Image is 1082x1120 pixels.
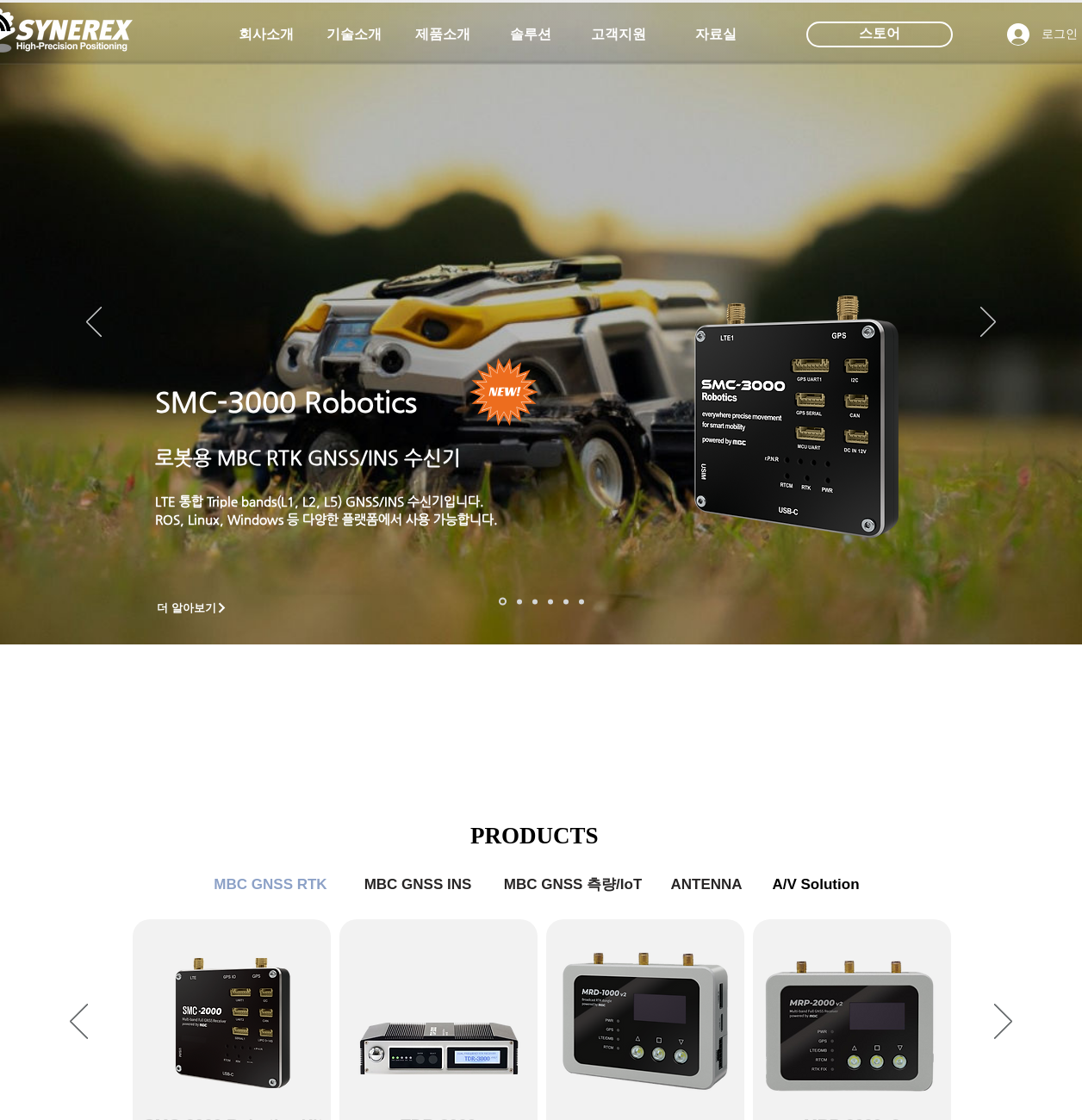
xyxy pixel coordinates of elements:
a: 더 알아보기 [149,597,235,619]
span: A/V Solution [772,876,859,893]
a: 솔루션 [488,17,574,52]
img: KakaoTalk_20241224_155801212.png [670,270,924,558]
a: 고객지원 [575,17,662,52]
button: 이전 [70,1004,88,1042]
a: 기술소개 [311,17,397,52]
a: A/V Solution [760,868,872,902]
div: 스토어 [806,22,953,47]
a: MBC GNSS 측량/IoT [491,868,655,902]
a: 드론 8 - SMC 2000 [517,599,522,604]
span: ANTENNA [670,876,742,893]
a: 자료실 [673,17,759,52]
button: 다음 [994,1004,1012,1042]
span: 솔루션 [510,26,551,44]
a: 제품소개 [400,17,486,52]
span: 제품소개 [415,26,470,44]
a: MBC GNSS RTK [202,868,339,902]
span: MBC GNSS RTK [214,876,326,893]
a: 로봇- SMC 2000 [499,598,507,606]
span: 더 알아보기 [157,600,216,616]
a: 로봇용 MBC RTK GNSS/INS 수신기 [155,446,461,469]
a: ANTENNA [663,868,749,902]
span: MBC GNSS INS [364,876,472,893]
a: SMC-3000 Robotics [155,386,417,419]
span: 자료실 [695,26,737,44]
a: 로봇 [563,599,569,604]
a: ROS, Linux, Windows 등 다양한 플랫폼에서 사용 가능합니다. [155,512,498,526]
span: 고객지원 [591,26,646,44]
a: LTE 통합 Triple bands(L1, L2, L5) GNSS/INS 수신기입니다. [155,494,484,508]
a: 회사소개 [223,17,309,52]
span: 스토어 [859,24,900,43]
span: PRODUCTS [470,823,599,849]
button: 이전 [86,307,102,339]
span: MBC GNSS 측량/IoT [504,874,643,894]
nav: 슬라이드 [494,598,589,606]
span: 회사소개 [239,26,294,44]
button: 다음 [980,307,996,339]
a: MBC GNSS INS [353,868,482,902]
a: 정밀농업 [579,599,584,604]
a: 자율주행 [548,599,553,604]
a: 측량 IoT [532,599,538,604]
span: 기술소개 [326,26,382,44]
